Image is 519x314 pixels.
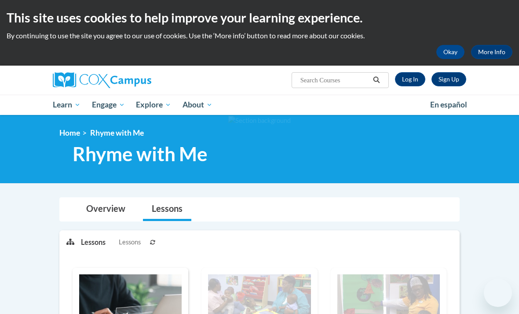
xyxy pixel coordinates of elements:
[136,100,171,110] span: Explore
[53,100,80,110] span: Learn
[92,100,125,110] span: Engage
[395,72,425,86] a: Log In
[484,279,512,307] iframe: Button to launch messaging window
[431,72,466,86] a: Register
[53,72,182,88] a: Cox Campus
[73,142,208,166] span: Rhyme with Me
[77,198,134,221] a: Overview
[86,95,131,115] a: Engage
[370,75,383,85] button: Search
[90,128,144,137] span: Rhyme with Me
[47,95,86,115] a: Learn
[46,95,473,115] div: Main menu
[7,31,512,41] p: By continuing to use the site you agree to our use of cookies. Use the ‘More info’ button to read...
[430,100,467,109] span: En español
[59,128,80,137] a: Home
[300,75,370,85] input: Search Courses
[436,45,464,59] button: Okay
[177,95,218,115] a: About
[81,237,106,247] p: Lessons
[143,198,191,221] a: Lessons
[119,237,141,247] span: Lessons
[7,9,512,26] h2: This site uses cookies to help improve your learning experience.
[130,95,177,115] a: Explore
[228,116,291,126] img: Section background
[424,96,473,114] a: En español
[53,72,151,88] img: Cox Campus
[183,100,212,110] span: About
[471,45,512,59] a: More Info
